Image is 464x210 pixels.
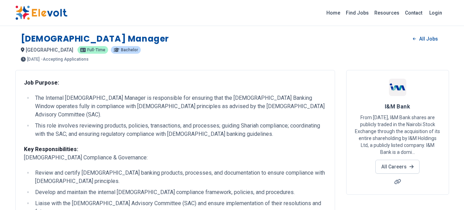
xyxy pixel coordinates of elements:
a: Login [425,6,446,20]
span: [DATE] [27,57,40,61]
strong: Job Purpose: [24,79,59,86]
a: Home [324,7,343,18]
span: Full-time [87,48,105,52]
a: Contact [402,7,425,18]
li: Review and certify [DEMOGRAPHIC_DATA] banking products, processes, and documentation to ensure co... [33,169,326,185]
span: I&M Bank [385,103,410,110]
p: [DEMOGRAPHIC_DATA] Compliance & Governance: [24,145,326,162]
img: Elevolt [15,6,67,20]
li: Develop and maintain the internal [DEMOGRAPHIC_DATA] compliance framework, policies, and procedures. [33,188,326,196]
a: All Jobs [407,34,443,44]
span: Bachelor [121,48,138,52]
a: Find Jobs [343,7,372,18]
img: I&M Bank [389,79,406,96]
span: [GEOGRAPHIC_DATA] [26,47,73,53]
li: The Internal [DEMOGRAPHIC_DATA] Manager is responsible for ensuring that the [DEMOGRAPHIC_DATA] B... [33,94,326,119]
li: This role involves reviewing products, policies, transactions, and processes; guiding Shariah com... [33,122,326,138]
p: - Accepting Applications [41,57,89,61]
h1: [DEMOGRAPHIC_DATA] Manager [21,33,169,44]
a: Resources [372,7,402,18]
strong: Key Responsibilities: [24,146,78,152]
p: From [DATE], I&M Bank shares are publicly traded in the Nairobi Stock Exchange through the acquis... [355,114,440,156]
a: All Careers [375,160,420,174]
